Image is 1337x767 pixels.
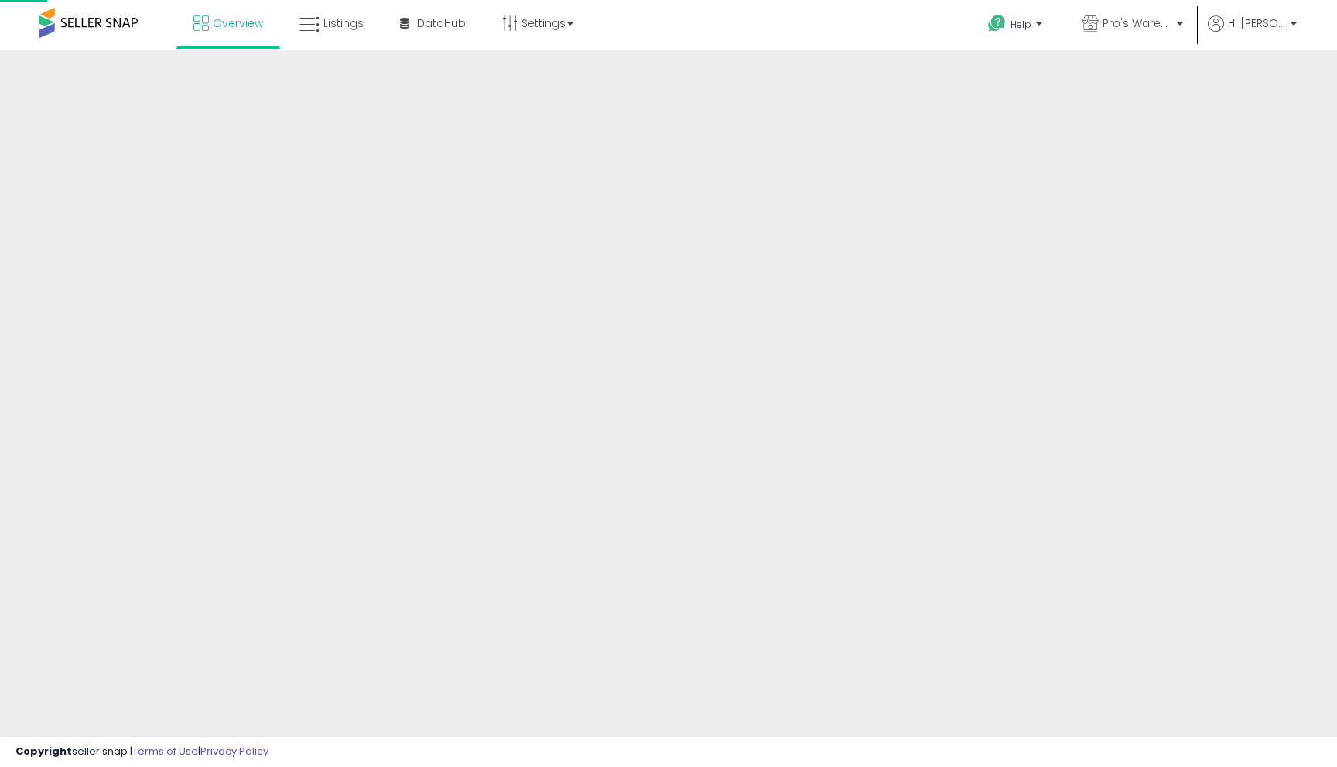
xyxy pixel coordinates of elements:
span: Listings [323,15,364,31]
span: Pro's Warehouse [1103,15,1172,31]
i: Get Help [987,14,1007,33]
span: Help [1010,18,1031,31]
span: Hi [PERSON_NAME] [1228,15,1286,31]
a: Help [976,2,1058,50]
span: DataHub [417,15,466,31]
span: Overview [213,15,263,31]
a: Hi [PERSON_NAME] [1208,15,1297,50]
